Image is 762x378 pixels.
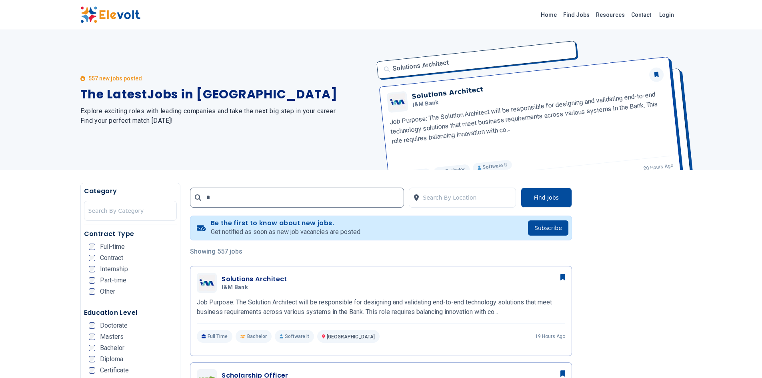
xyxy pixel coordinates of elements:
[222,284,248,291] span: I&M Bank
[538,8,560,21] a: Home
[528,220,568,236] button: Subscribe
[84,308,177,318] h5: Education Level
[100,255,123,261] span: Contract
[222,274,287,284] h3: Solutions Architect
[100,345,124,351] span: Bachelor
[100,266,128,272] span: Internship
[628,8,654,21] a: Contact
[89,255,95,261] input: Contract
[100,244,125,250] span: Full-time
[247,333,267,340] span: Bachelor
[211,219,362,227] h4: Be the first to know about new jobs.
[654,7,679,23] a: Login
[88,74,142,82] p: 557 new jobs posted
[89,266,95,272] input: Internship
[89,277,95,284] input: Part-time
[190,247,572,256] p: Showing 557 jobs
[100,334,124,340] span: Masters
[100,367,129,374] span: Certificate
[211,227,362,237] p: Get notified as soon as new job vacancies are posted.
[80,106,372,126] h2: Explore exciting roles with leading companies and take the next big step in your career. Find you...
[89,322,95,329] input: Doctorate
[100,322,128,329] span: Doctorate
[199,275,215,291] img: I&M Bank
[100,356,123,362] span: Diploma
[89,334,95,340] input: Masters
[197,298,565,317] p: Job Purpose: The Solution Architect will be responsible for designing and validating end-to-end t...
[84,229,177,239] h5: Contract Type
[535,333,565,340] p: 19 hours ago
[84,186,177,196] h5: Category
[89,244,95,250] input: Full-time
[593,8,628,21] a: Resources
[89,367,95,374] input: Certificate
[100,277,126,284] span: Part-time
[80,6,140,23] img: Elevolt
[275,330,314,343] p: Software It
[89,345,95,351] input: Bachelor
[560,8,593,21] a: Find Jobs
[197,273,565,343] a: I&M BankSolutions ArchitectI&M BankJob Purpose: The Solution Architect will be responsible for de...
[197,330,232,343] p: Full Time
[521,188,572,208] button: Find Jobs
[89,288,95,295] input: Other
[100,288,115,295] span: Other
[327,334,375,340] span: [GEOGRAPHIC_DATA]
[89,356,95,362] input: Diploma
[80,87,372,102] h1: The Latest Jobs in [GEOGRAPHIC_DATA]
